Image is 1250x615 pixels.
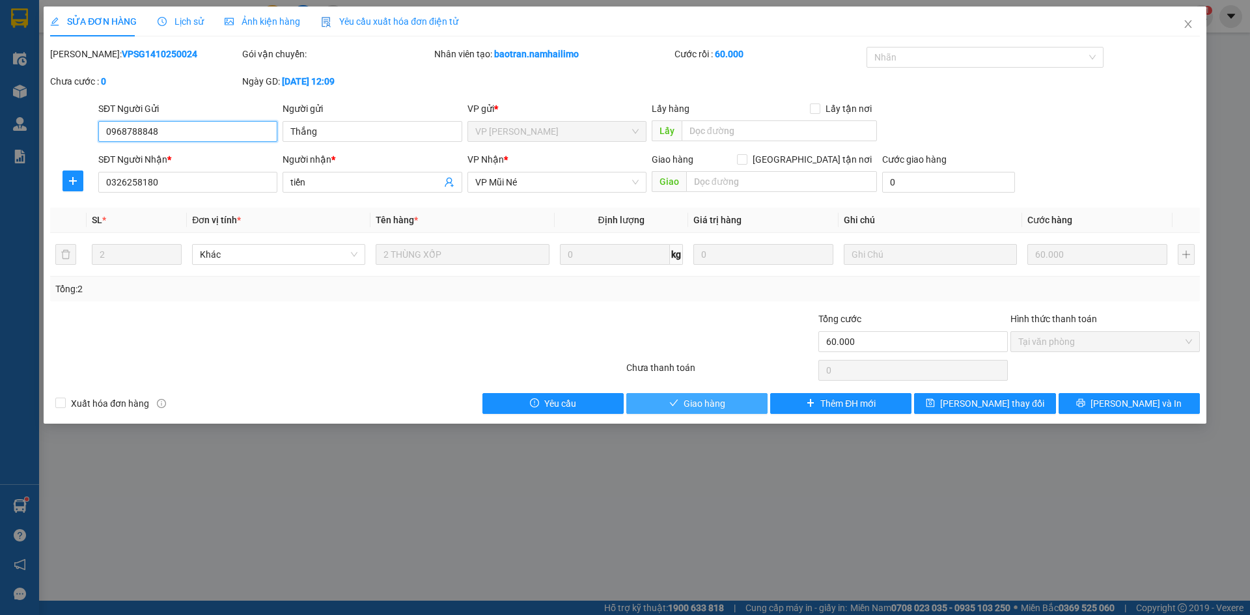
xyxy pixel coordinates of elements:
span: TX CHÁNH [11,76,78,122]
div: 0901188704 [11,58,115,76]
input: Ghi Chú [844,244,1017,265]
span: clock-circle [158,17,167,26]
span: Yêu cầu [544,396,576,411]
span: plus [63,176,83,186]
span: Giao hàng [652,154,693,165]
label: Cước giao hàng [882,154,947,165]
span: Gửi: [11,12,31,26]
input: VD: Bàn, Ghế [376,244,549,265]
span: picture [225,17,234,26]
span: plus [806,398,815,409]
span: [GEOGRAPHIC_DATA] tận nơi [747,152,877,167]
div: Nhân viên tạo: [434,47,672,61]
input: Dọc đường [682,120,877,141]
span: Giá trị hàng [693,215,742,225]
button: exclamation-circleYêu cầu [482,393,624,414]
button: checkGiao hàng [626,393,768,414]
img: icon [321,17,331,27]
b: [DATE] 12:09 [282,76,335,87]
button: printer[PERSON_NAME] và In [1059,393,1200,414]
div: SĐT Người Gửi [98,102,277,116]
span: DĐ: [11,83,30,97]
b: baotran.namhailimo [494,49,579,59]
input: Cước giao hàng [882,172,1015,193]
span: Giao hàng [684,396,725,411]
span: 246/2 [PERSON_NAME], MŨI NÉ [124,61,277,129]
b: VPSG1410250024 [122,49,197,59]
span: Lấy tận nơi [820,102,877,116]
input: Dọc đường [686,171,877,192]
div: Người gửi [283,102,462,116]
span: Cước hàng [1027,215,1072,225]
div: YẾN - MAY BUNGALOW [124,27,277,42]
span: VP Nhận [467,154,504,165]
span: printer [1076,398,1085,409]
span: VP Phạm Ngũ Lão [475,122,639,141]
div: VP gửi [467,102,646,116]
span: Khác [200,245,357,264]
div: VP [PERSON_NAME] [11,11,115,42]
span: save [926,398,935,409]
span: Định lượng [598,215,645,225]
div: VP Mũi Né [124,11,277,27]
span: Lấy hàng [652,103,689,114]
div: Ngày GD: [242,74,432,89]
b: 0 [101,76,106,87]
th: Ghi chú [839,208,1022,233]
span: Tên hàng [376,215,418,225]
span: Lấy [652,120,682,141]
span: check [669,398,678,409]
span: Giao [652,171,686,192]
div: Người nhận [283,152,462,167]
span: exclamation-circle [530,398,539,409]
input: 0 [1027,244,1167,265]
div: Chưa thanh toán [625,361,817,383]
span: SL [92,215,102,225]
span: VP Mũi Né [475,172,639,192]
button: plusThêm ĐH mới [770,393,911,414]
span: Tại văn phòng [1018,332,1192,351]
span: Nhận: [124,12,156,26]
span: Đơn vị tính [192,215,241,225]
div: Chưa cước : [50,74,240,89]
div: MAXZI [11,42,115,58]
button: plus [1178,244,1195,265]
label: Hình thức thanh toán [1010,314,1097,324]
button: save[PERSON_NAME] thay đổi [914,393,1055,414]
span: Yêu cầu xuất hóa đơn điện tử [321,16,458,27]
span: Ảnh kiện hàng [225,16,300,27]
span: TC: [124,68,142,81]
div: 0938154111 [124,42,277,61]
span: SỬA ĐƠN HÀNG [50,16,137,27]
span: user-add [444,177,454,187]
div: SĐT Người Nhận [98,152,277,167]
input: 0 [693,244,833,265]
span: kg [670,244,683,265]
button: Close [1170,7,1206,43]
span: info-circle [157,399,166,408]
span: Xuất hóa đơn hàng [66,396,154,411]
span: edit [50,17,59,26]
b: 60.000 [715,49,743,59]
span: Lịch sử [158,16,204,27]
button: plus [62,171,83,191]
span: [PERSON_NAME] thay đổi [940,396,1044,411]
span: Thêm ĐH mới [820,396,876,411]
span: close [1183,19,1193,29]
span: [PERSON_NAME] và In [1090,396,1182,411]
div: Cước rồi : [674,47,864,61]
button: delete [55,244,76,265]
span: Tổng cước [818,314,861,324]
div: [PERSON_NAME]: [50,47,240,61]
div: Tổng: 2 [55,282,482,296]
div: Gói vận chuyển: [242,47,432,61]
